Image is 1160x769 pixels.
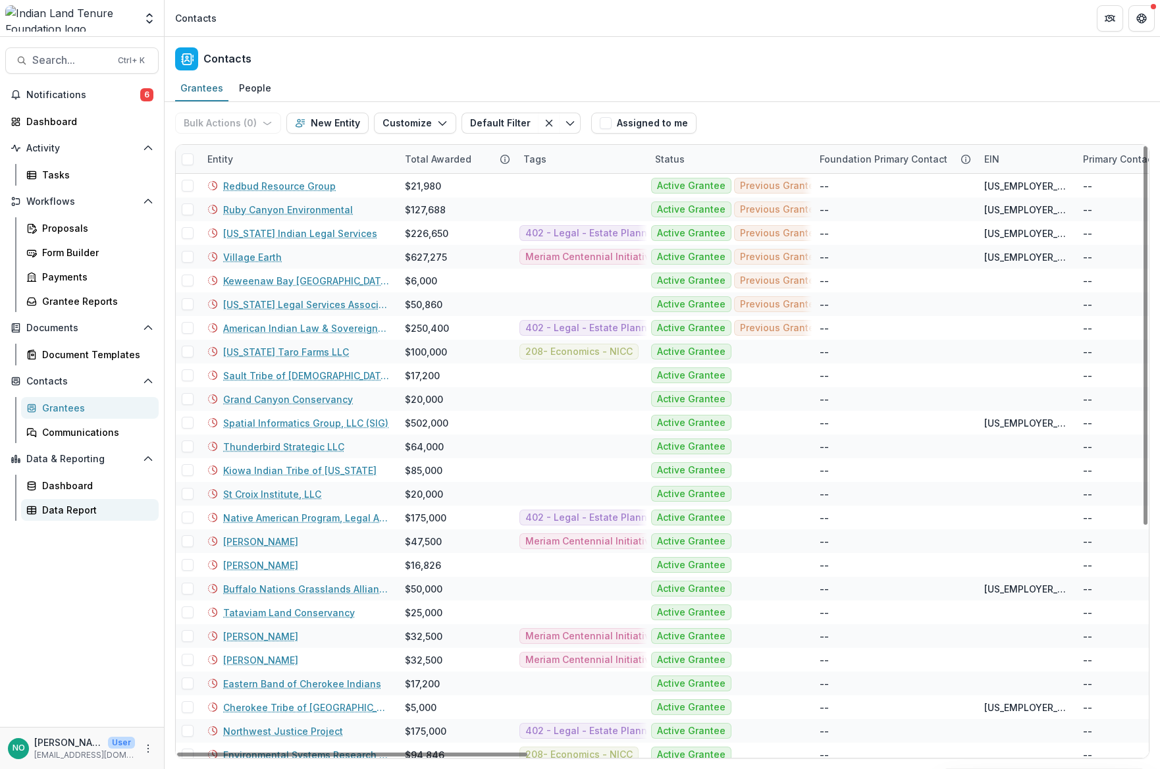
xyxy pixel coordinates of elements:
[820,629,829,643] div: --
[26,143,138,154] span: Activity
[5,371,159,392] button: Open Contacts
[740,323,820,334] span: Previous Grantee
[223,582,389,596] a: Buffalo Nations Grasslands Alliance
[820,606,829,620] div: --
[32,54,110,66] span: Search...
[657,441,725,452] span: Active Grantee
[21,164,159,186] a: Tasks
[657,654,725,666] span: Active Grantee
[223,321,389,335] a: American Indian Law & Sovereignty Center
[976,145,1075,173] div: EIN
[525,749,633,760] span: 208- Economics - NICC
[223,606,355,620] a: Tataviam Land Conservancy
[405,250,447,264] div: $627,275
[405,440,444,454] div: $64,000
[657,583,725,595] span: Active Grantee
[1083,274,1092,288] div: --
[405,487,443,501] div: $20,000
[976,152,1007,166] div: EIN
[223,558,298,572] a: [PERSON_NAME]
[1083,724,1092,738] div: --
[984,226,1067,240] div: [US_EMPLOYER_IDENTIFICATION_NUMBER]
[1083,511,1092,525] div: --
[223,250,282,264] a: Village Earth
[657,465,725,476] span: Active Grantee
[820,250,829,264] div: --
[560,113,581,134] button: Toggle menu
[21,217,159,239] a: Proposals
[115,53,147,68] div: Ctrl + K
[461,113,539,134] button: Default Filter
[984,250,1067,264] div: [US_EMPLOYER_IDENTIFICATION_NUMBER]
[405,392,443,406] div: $20,000
[657,299,725,310] span: Active Grantee
[223,653,298,667] a: [PERSON_NAME]
[34,735,103,749] p: [PERSON_NAME]
[405,606,442,620] div: $25,000
[820,535,829,548] div: --
[140,5,159,32] button: Open entity switcher
[34,749,135,761] p: [EMAIL_ADDRESS][DOMAIN_NAME]
[21,266,159,288] a: Payments
[820,440,829,454] div: --
[657,417,725,429] span: Active Grantee
[223,748,389,762] a: Environmental Systems Research Institute (ESRI)
[984,701,1067,714] div: [US_EMPLOYER_IDENTIFICATION_NUMBER]
[175,76,228,101] a: Grantees
[525,654,656,666] span: Meriam Centennial Initiative
[21,475,159,496] a: Dashboard
[223,511,389,525] a: Native American Program, Legal Aid Services of [US_STATE]
[405,369,440,383] div: $17,200
[657,560,725,571] span: Active Grantee
[5,5,135,32] img: Indian Land Tenure Foundation logo
[223,677,381,691] a: Eastern Band of Cherokee Indians
[405,724,446,738] div: $175,000
[820,298,829,311] div: --
[26,376,138,387] span: Contacts
[1083,464,1092,477] div: --
[1083,535,1092,548] div: --
[223,464,377,477] a: Kiowa Indian Tribe of [US_STATE]
[1083,345,1092,359] div: --
[223,274,389,288] a: Keweenaw Bay [GEOGRAPHIC_DATA]
[1083,558,1092,572] div: --
[820,653,829,667] div: --
[42,348,148,361] div: Document Templates
[374,113,456,134] button: Customize
[223,179,336,193] a: Redbud Resource Group
[984,416,1067,430] div: [US_EMPLOYER_IDENTIFICATION_NUMBER]
[820,203,829,217] div: --
[199,145,397,173] div: Entity
[405,345,447,359] div: $100,000
[740,299,820,310] span: Previous Grantee
[405,558,441,572] div: $16,826
[42,401,148,415] div: Grantees
[820,226,829,240] div: --
[515,152,554,166] div: Tags
[223,724,343,738] a: Northwest Justice Project
[405,321,449,335] div: $250,400
[657,180,725,192] span: Active Grantee
[1083,487,1092,501] div: --
[820,487,829,501] div: --
[1083,369,1092,383] div: --
[26,454,138,465] span: Data & Reporting
[812,145,976,173] div: Foundation Primary Contact
[820,392,829,406] div: --
[740,252,820,263] span: Previous Grantee
[223,392,353,406] a: Grand Canyon Conservancy
[525,631,656,642] span: Meriam Centennial Initiative
[26,115,148,128] div: Dashboard
[657,275,725,286] span: Active Grantee
[397,145,515,173] div: Total Awarded
[647,145,812,173] div: Status
[657,370,725,381] span: Active Grantee
[1083,629,1092,643] div: --
[984,203,1067,217] div: [US_EMPLOYER_IDENTIFICATION_NUMBER]
[525,536,656,547] span: Meriam Centennial Initiative
[820,416,829,430] div: --
[405,748,444,762] div: $94,846
[175,78,228,97] div: Grantees
[140,88,153,101] span: 6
